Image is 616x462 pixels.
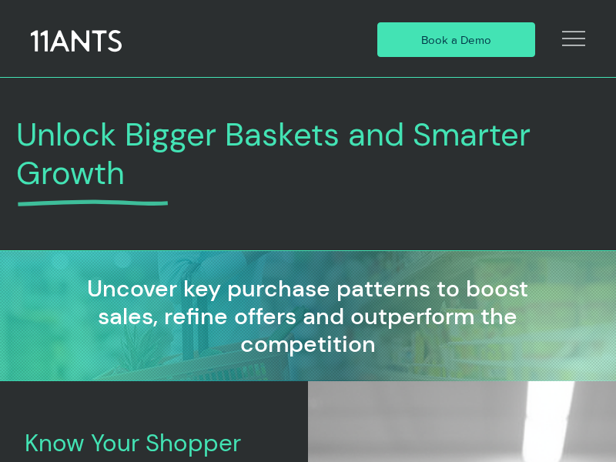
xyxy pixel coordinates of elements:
[16,114,531,194] span: Unlock Bigger Baskets and Smarter Growth
[25,427,241,459] span: Know Your Shopper
[377,22,535,57] a: Book a Demo
[562,27,585,50] svg: Open Site Navigation
[60,275,556,358] h2: Uncover key purchase patterns to boost sales, refine offers and outperform the competition
[421,32,491,48] span: Book a Demo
